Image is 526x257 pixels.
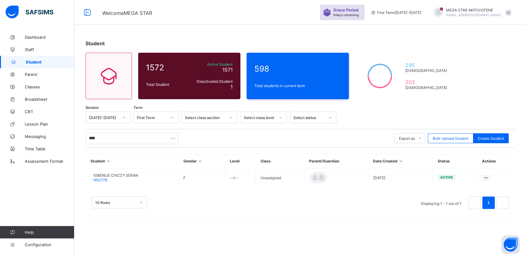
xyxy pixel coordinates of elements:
td: --/-- [225,168,256,187]
span: Student [26,60,74,64]
span: Bulk Upload Student [433,136,468,141]
span: CBT [25,109,74,114]
th: Gender [178,154,225,168]
img: sticker-purple.71386a28dfed39d6af7621340158ba97.svg [323,9,331,16]
span: 1571 [222,67,233,73]
span: Broadsheet [25,97,74,102]
div: Select class level [244,115,275,120]
i: Sort in Ascending Order [106,159,111,163]
span: Dashboard [25,35,74,40]
div: Select status [293,115,325,120]
span: Term [134,105,142,110]
span: Staff [25,47,74,52]
span: Time Table [25,146,74,151]
span: [DEMOGRAPHIC_DATA] [405,68,449,73]
span: 295 [405,62,449,68]
span: Lesson Plan [25,122,74,126]
span: 598 [254,64,341,73]
th: Level [225,154,256,168]
button: Open asap [501,235,520,254]
div: First Term [137,115,167,120]
li: 1 [482,197,495,209]
a: 1 [485,199,491,207]
i: Sort in Ascending Order [398,159,404,163]
td: F [178,168,225,187]
div: 10 Rows [95,200,136,205]
span: 1572 [146,63,186,72]
span: Active Student [189,62,233,67]
span: [EMAIL_ADDRESS][DOMAIN_NAME] [446,13,501,17]
span: Student [85,40,105,47]
div: MEGA STARAKPOVOFENE [427,7,514,18]
span: Parent [25,72,74,77]
button: next page [496,197,509,209]
li: 上一页 [468,197,481,209]
span: 9 days remaining [333,13,359,17]
span: 1 [230,84,233,90]
span: Assessment Format [25,159,74,164]
span: Welcome MEGA STAR [102,10,152,16]
span: Session [85,105,99,110]
span: Total students in current term [254,83,341,88]
th: Parent/Guardian [305,154,368,168]
th: Actions [477,154,515,168]
span: [DEMOGRAPHIC_DATA] [405,85,449,90]
span: Deactivated Student [189,79,233,84]
span: Help [25,230,74,235]
td: [DATE] [368,168,433,187]
div: Total Student [144,81,187,88]
span: 303 [405,79,449,85]
th: Status [433,154,477,168]
span: active [440,175,453,179]
span: Configuration [25,242,74,247]
td: Unassigned [256,168,305,187]
span: Messaging [25,134,74,139]
th: Class [256,154,305,168]
button: prev page [468,197,481,209]
span: Create Student [478,136,504,141]
span: Export as [399,136,415,141]
img: safsims [6,6,53,19]
th: Student [86,154,179,168]
span: Classes [25,84,74,89]
div: [DATE]-[DATE] [89,115,119,120]
span: IGBENIJE CHIZZY SERAN [94,173,138,178]
li: 下一页 [496,197,509,209]
i: Sort in Ascending Order [197,159,203,163]
span: Grace Period [333,8,358,12]
th: Date Created [368,154,433,168]
div: Select class section [185,115,226,120]
span: NIS/176 [94,178,107,182]
li: Displaying 1 - 1 out of 1 [416,197,466,209]
span: MEGA STAR AKPOVOFENE [446,8,501,12]
span: session/term information [371,10,421,15]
